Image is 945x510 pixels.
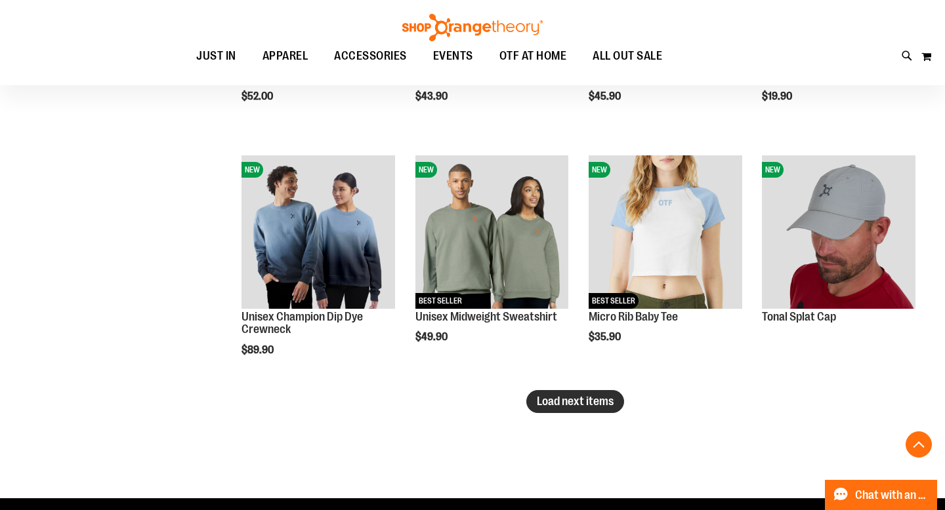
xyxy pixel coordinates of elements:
[906,431,932,458] button: Back To Top
[235,149,402,389] div: product
[589,90,623,102] span: $45.90
[334,41,407,71] span: ACCESSORIES
[593,41,662,71] span: ALL OUT SALE
[589,162,610,178] span: NEW
[241,344,276,356] span: $89.90
[415,293,465,309] span: BEST SELLER
[755,149,922,344] div: product
[589,293,639,309] span: BEST SELLER
[762,90,794,102] span: $19.90
[589,155,742,309] img: Micro Rib Baby Tee
[526,390,624,413] button: Load next items
[589,331,623,343] span: $35.90
[589,155,742,311] a: Micro Rib Baby TeeNEWBEST SELLER
[241,310,363,336] a: Unisex Champion Dip Dye Crewneck
[415,155,569,311] a: Unisex Midweight SweatshirtNEWBEST SELLER
[415,310,557,323] a: Unisex Midweight Sweatshirt
[241,162,263,178] span: NEW
[241,90,275,102] span: $52.00
[762,155,915,311] a: Product image for Grey Tonal Splat CapNEW
[499,41,567,71] span: OTF AT HOME
[589,310,678,323] a: Micro Rib Baby Tee
[825,480,938,510] button: Chat with an Expert
[415,162,437,178] span: NEW
[400,14,545,41] img: Shop Orangetheory
[582,149,749,377] div: product
[241,155,395,309] img: Unisex Champion Dip Dye Crewneck
[433,41,473,71] span: EVENTS
[415,155,569,309] img: Unisex Midweight Sweatshirt
[855,489,929,501] span: Chat with an Expert
[241,155,395,311] a: Unisex Champion Dip Dye CrewneckNEW
[762,155,915,309] img: Product image for Grey Tonal Splat Cap
[415,90,450,102] span: $43.90
[415,331,450,343] span: $49.90
[409,149,576,377] div: product
[196,41,236,71] span: JUST IN
[262,41,308,71] span: APPAREL
[762,310,836,323] a: Tonal Splat Cap
[537,395,614,408] span: Load next items
[762,162,784,178] span: NEW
